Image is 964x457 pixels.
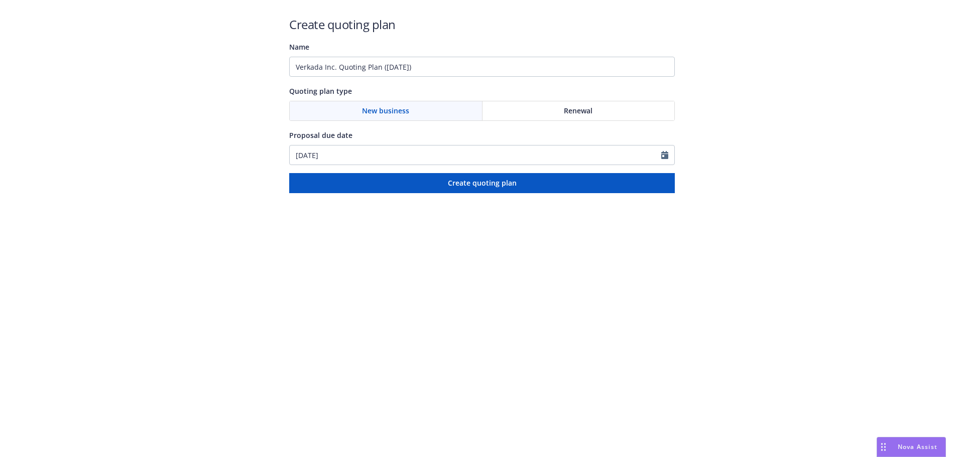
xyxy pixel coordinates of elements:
span: Nova Assist [898,442,937,451]
div: Drag to move [877,437,890,456]
span: Renewal [564,105,592,116]
button: Create quoting plan [289,173,675,193]
input: Quoting plan name [289,57,675,77]
h1: Create quoting plan [289,16,675,33]
input: MM/DD/YYYY [290,145,661,165]
svg: Calendar [661,151,668,159]
span: Quoting plan type [289,86,352,96]
button: Nova Assist [877,437,946,457]
span: Name [289,42,309,52]
span: Proposal due date [289,130,352,140]
span: Create quoting plan [448,178,517,188]
span: New business [362,105,409,116]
